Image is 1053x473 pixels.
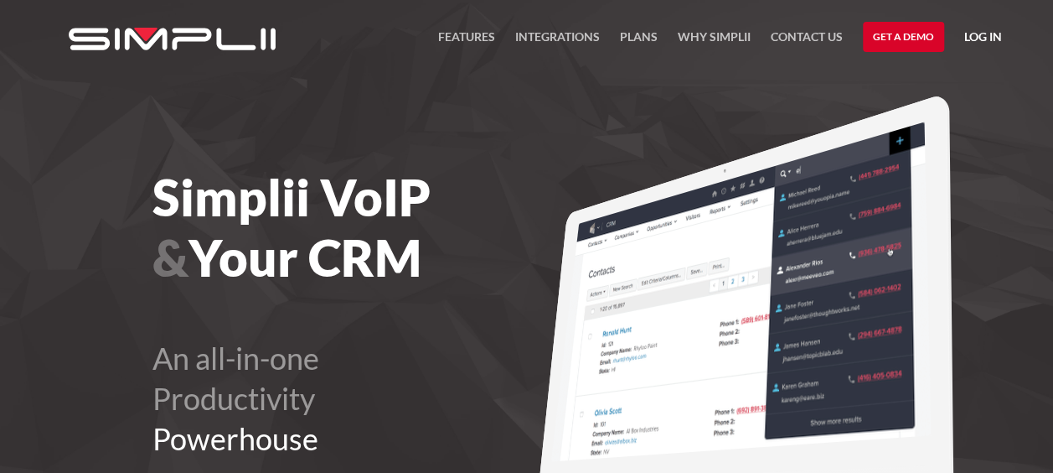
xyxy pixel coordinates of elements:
h2: An all-in-one Productivity [152,338,619,459]
span: Powerhouse [152,420,318,457]
h1: Simplii VoIP Your CRM [152,167,619,288]
a: Why Simplii [678,27,751,57]
a: FEATURES [438,27,495,57]
a: Integrations [515,27,600,57]
a: Get a Demo [863,22,944,52]
a: Plans [620,27,658,57]
a: Contact US [771,27,843,57]
a: Log in [964,27,1002,52]
img: Simplii [69,28,276,50]
span: & [152,227,188,288]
